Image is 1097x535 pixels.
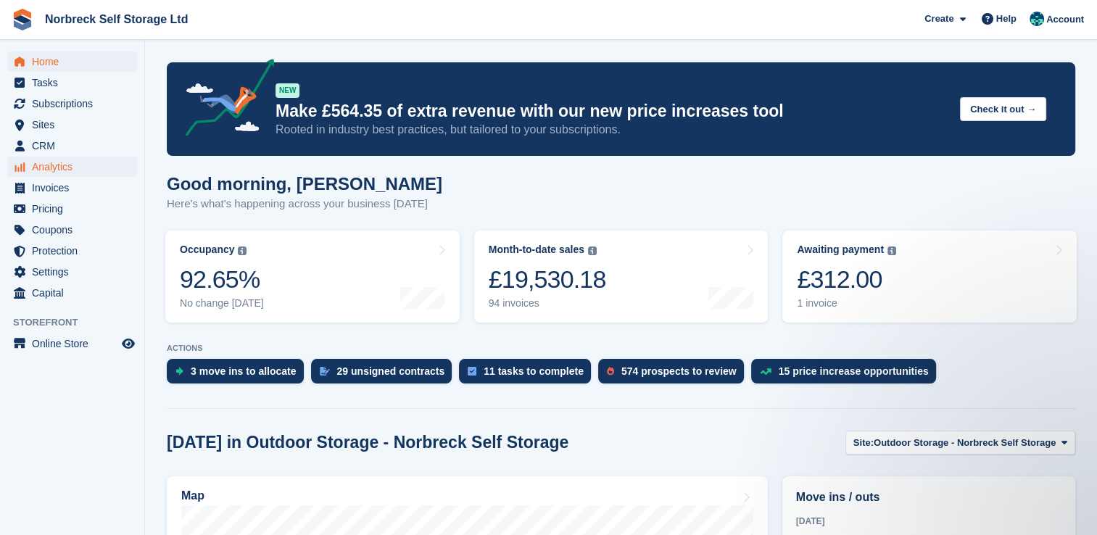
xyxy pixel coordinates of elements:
[167,359,311,391] a: 3 move ins to allocate
[1030,12,1044,26] img: Sally King
[311,359,460,391] a: 29 unsigned contracts
[7,262,137,282] a: menu
[32,51,119,72] span: Home
[489,244,584,256] div: Month-to-date sales
[32,94,119,114] span: Subscriptions
[960,97,1046,121] button: Check it out →
[484,365,584,377] div: 11 tasks to complete
[7,115,137,135] a: menu
[874,436,1056,450] span: Outdoor Storage - Norbreck Self Storage
[782,231,1077,323] a: Awaiting payment £312.00 1 invoice
[607,367,614,376] img: prospect-51fa495bee0391a8d652442698ab0144808aea92771e9ea1ae160a38d050c398.svg
[1046,12,1084,27] span: Account
[7,220,137,240] a: menu
[796,515,1061,528] div: [DATE]
[175,367,183,376] img: move_ins_to_allocate_icon-fdf77a2bb77ea45bf5b3d319d69a93e2d87916cf1d5bf7949dd705db3b84f3ca.svg
[468,367,476,376] img: task-75834270c22a3079a89374b754ae025e5fb1db73e45f91037f5363f120a921f8.svg
[996,12,1017,26] span: Help
[32,283,119,303] span: Capital
[167,174,442,194] h1: Good morning, [PERSON_NAME]
[167,433,568,452] h2: [DATE] in Outdoor Storage - Norbreck Self Storage
[165,231,460,323] a: Occupancy 92.65% No change [DATE]
[621,365,737,377] div: 574 prospects to review
[797,297,896,310] div: 1 invoice
[489,297,606,310] div: 94 invoices
[173,59,275,141] img: price-adjustments-announcement-icon-8257ccfd72463d97f412b2fc003d46551f7dbcb40ab6d574587a9cd5c0d94...
[797,244,884,256] div: Awaiting payment
[13,315,144,330] span: Storefront
[887,246,896,255] img: icon-info-grey-7440780725fd019a000dd9b08b2336e03edf1995a4989e88bcd33f0948082b44.svg
[32,157,119,177] span: Analytics
[489,265,606,294] div: £19,530.18
[276,83,299,98] div: NEW
[7,333,137,354] a: menu
[180,244,234,256] div: Occupancy
[845,431,1075,455] button: Site: Outdoor Storage - Norbreck Self Storage
[32,178,119,198] span: Invoices
[7,51,137,72] a: menu
[180,265,264,294] div: 92.65%
[32,115,119,135] span: Sites
[39,7,194,31] a: Norbreck Self Storage Ltd
[120,335,137,352] a: Preview store
[276,101,948,122] p: Make £564.35 of extra revenue with our new price increases tool
[238,246,247,255] img: icon-info-grey-7440780725fd019a000dd9b08b2336e03edf1995a4989e88bcd33f0948082b44.svg
[796,489,1061,506] h2: Move ins / outs
[32,136,119,156] span: CRM
[7,241,137,261] a: menu
[12,9,33,30] img: stora-icon-8386f47178a22dfd0bd8f6a31ec36ba5ce8667c1dd55bd0f319d3a0aa187defe.svg
[760,368,771,375] img: price_increase_opportunities-93ffe204e8149a01c8c9dc8f82e8f89637d9d84a8eef4429ea346261dce0b2c0.svg
[598,359,751,391] a: 574 prospects to review
[320,367,330,376] img: contract_signature_icon-13c848040528278c33f63329250d36e43548de30e8caae1d1a13099fd9432cc5.svg
[7,72,137,93] a: menu
[181,489,204,502] h2: Map
[7,94,137,114] a: menu
[7,199,137,219] a: menu
[32,241,119,261] span: Protection
[474,231,769,323] a: Month-to-date sales £19,530.18 94 invoices
[924,12,953,26] span: Create
[191,365,297,377] div: 3 move ins to allocate
[7,283,137,303] a: menu
[167,344,1075,353] p: ACTIONS
[7,157,137,177] a: menu
[32,199,119,219] span: Pricing
[7,178,137,198] a: menu
[779,365,929,377] div: 15 price increase opportunities
[7,136,137,156] a: menu
[276,122,948,138] p: Rooted in industry best practices, but tailored to your subscriptions.
[588,246,597,255] img: icon-info-grey-7440780725fd019a000dd9b08b2336e03edf1995a4989e88bcd33f0948082b44.svg
[751,359,943,391] a: 15 price increase opportunities
[459,359,598,391] a: 11 tasks to complete
[32,333,119,354] span: Online Store
[180,297,264,310] div: No change [DATE]
[337,365,445,377] div: 29 unsigned contracts
[167,196,442,212] p: Here's what's happening across your business [DATE]
[853,436,874,450] span: Site:
[797,265,896,294] div: £312.00
[32,72,119,93] span: Tasks
[32,220,119,240] span: Coupons
[32,262,119,282] span: Settings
